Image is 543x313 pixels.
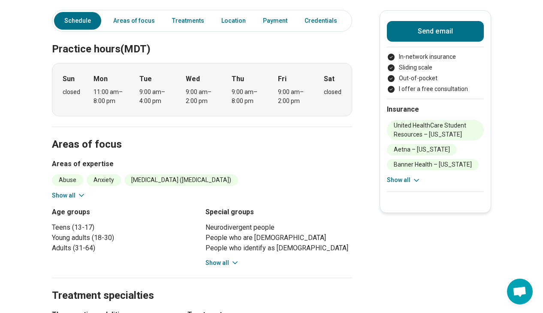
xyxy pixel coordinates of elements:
[387,159,479,170] li: Banner Health – [US_STATE]
[52,191,86,200] button: Show all
[94,74,108,84] strong: Mon
[387,52,484,94] ul: Payment options
[52,268,352,303] h2: Treatment specialties
[205,258,239,267] button: Show all
[278,88,311,106] div: 9:00 am – 2:00 pm
[205,243,352,253] li: People who identify as [DEMOGRAPHIC_DATA]
[63,88,80,97] div: closed
[324,74,335,84] strong: Sat
[324,88,341,97] div: closed
[387,144,457,155] li: Aetna – [US_STATE]
[387,74,484,83] li: Out-of-pocket
[299,12,347,30] a: Credentials
[205,233,352,243] li: People who are [DEMOGRAPHIC_DATA]
[387,21,484,42] button: Send email
[139,88,172,106] div: 9:00 am – 4:00 pm
[216,12,251,30] a: Location
[87,174,121,186] li: Anxiety
[205,222,352,233] li: Neurodivergent people
[205,207,352,217] h3: Special groups
[94,88,127,106] div: 11:00 am – 8:00 pm
[52,174,83,186] li: Abuse
[52,117,352,152] h2: Areas of focus
[232,74,244,84] strong: Thu
[167,12,209,30] a: Treatments
[387,176,421,185] button: Show all
[186,74,200,84] strong: Wed
[52,159,352,169] h3: Areas of expertise
[52,233,199,243] li: Young adults (18-30)
[52,207,199,217] h3: Age groups
[387,63,484,72] li: Sliding scale
[258,12,293,30] a: Payment
[278,74,287,84] strong: Fri
[232,88,265,106] div: 9:00 am – 8:00 pm
[507,279,533,304] div: Open chat
[52,243,199,253] li: Adults (31-64)
[63,74,75,84] strong: Sun
[124,174,238,186] li: [MEDICAL_DATA] ([MEDICAL_DATA])
[387,104,484,115] h2: Insurance
[387,52,484,61] li: In-network insurance
[52,63,352,116] div: When does the program meet?
[54,12,101,30] a: Schedule
[387,85,484,94] li: I offer a free consultation
[139,74,152,84] strong: Tue
[52,21,352,57] h2: Practice hours (MDT)
[52,222,199,233] li: Teens (13-17)
[186,88,219,106] div: 9:00 am – 2:00 pm
[108,12,160,30] a: Areas of focus
[387,120,484,140] li: United HealthCare Student Resources – [US_STATE]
